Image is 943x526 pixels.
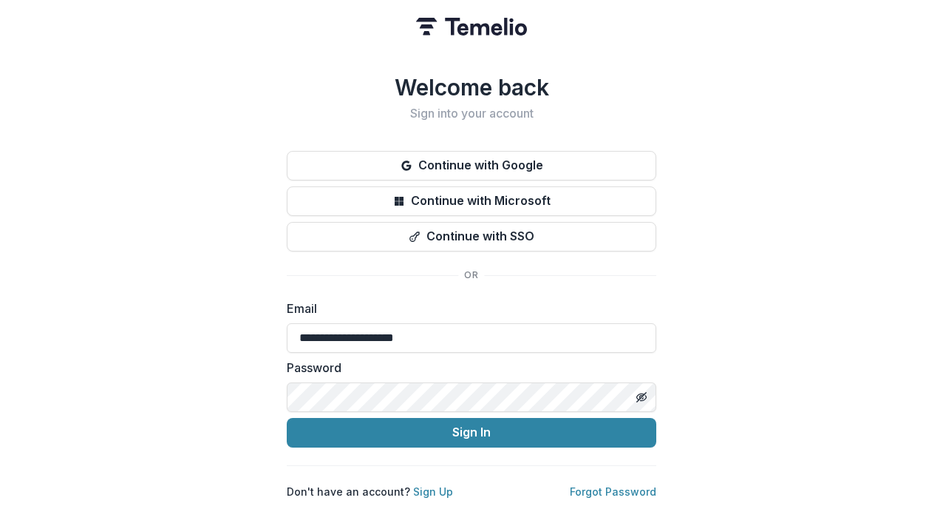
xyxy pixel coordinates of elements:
[287,484,453,499] p: Don't have an account?
[287,222,656,252] button: Continue with SSO
[287,74,656,101] h1: Welcome back
[287,186,656,216] button: Continue with Microsoft
[287,151,656,181] button: Continue with Google
[416,18,527,36] img: Temelio
[630,385,653,409] button: Toggle password visibility
[287,359,647,377] label: Password
[413,485,453,498] a: Sign Up
[287,107,656,121] h2: Sign into your account
[287,300,647,317] label: Email
[570,485,656,498] a: Forgot Password
[287,418,656,448] button: Sign In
